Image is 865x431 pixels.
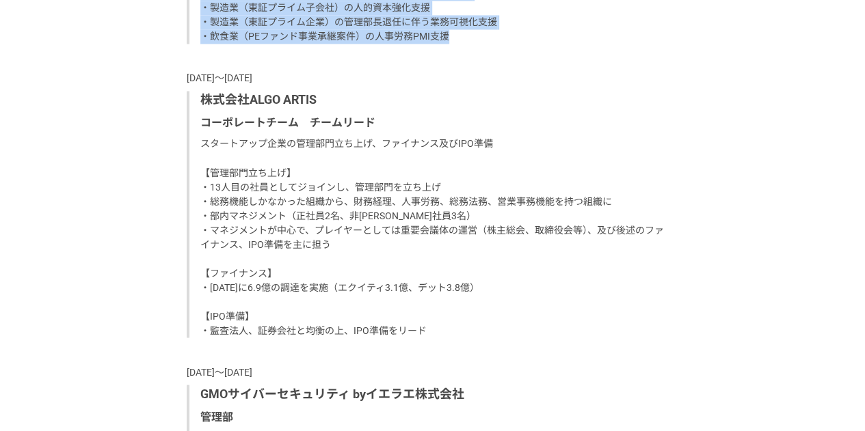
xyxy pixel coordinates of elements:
[200,408,668,425] p: 管理部
[200,137,668,337] p: スタートアップ企業の管理部門立ち上げ、ファイナンス及びIPO準備 【管理部門立ち上げ】 ・13人目の社員としてジョインし、管理部門を立ち上げ ・総務機能しかなかった組織から、財務経理、人事労務、...
[200,115,668,131] p: コーポレートチーム チームリード
[187,365,679,379] p: [DATE]〜[DATE]
[200,385,668,403] p: GMOサイバーセキュリティ byイエラエ株式会社
[187,71,679,85] p: [DATE]〜[DATE]
[200,91,668,109] p: 株式会社ALGO ARTIS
